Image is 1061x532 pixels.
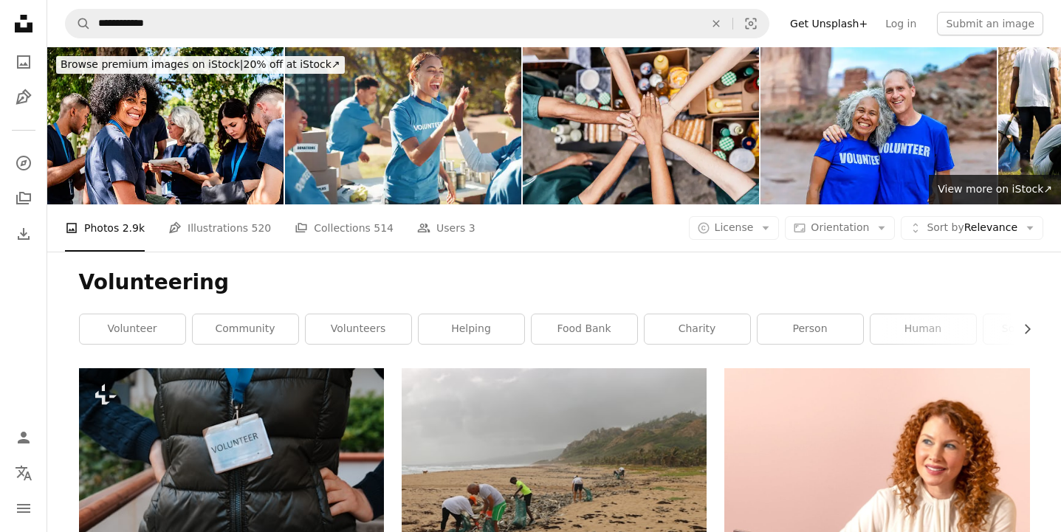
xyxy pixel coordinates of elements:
button: Submit an image [937,12,1043,35]
a: community [193,314,298,344]
button: Menu [9,494,38,523]
span: 514 [374,220,394,236]
span: 520 [252,220,272,236]
a: View more on iStock↗ [929,175,1061,204]
button: License [689,216,780,240]
span: 20% off at iStock ↗ [61,58,340,70]
img: Biracial couple smiles to camera while volunteering at outdoor event [760,47,997,204]
span: 3 [469,220,475,236]
span: Sort by [927,221,964,233]
img: High five, volunteer and charity in teamwork for community service, project or nonprofit initiati... [285,47,521,204]
a: human [871,314,976,344]
a: charity [645,314,750,344]
a: Get Unsplash+ [781,12,876,35]
button: scroll list to the right [1014,314,1030,344]
span: Relevance [927,221,1017,235]
img: Portrait of mature volunteer woman outdoors [47,47,284,204]
button: Language [9,458,38,488]
a: food bank [532,314,637,344]
img: Close-up of volunteers with hands stacked during donation event outdoors [523,47,759,204]
a: Illustrations [9,83,38,112]
a: a woman wearing a vest with a volunteer badge on it [79,463,384,476]
a: Photos [9,47,38,77]
a: people picking garbage near beach [402,463,707,476]
a: Illustrations 520 [168,204,271,252]
a: Users 3 [417,204,475,252]
form: Find visuals sitewide [65,9,769,38]
button: Orientation [785,216,895,240]
button: Clear [700,10,732,38]
a: Explore [9,148,38,178]
button: Sort byRelevance [901,216,1043,240]
a: Browse premium images on iStock|20% off at iStock↗ [47,47,354,83]
a: volunteer [80,314,185,344]
span: View more on iStock ↗ [938,183,1052,195]
span: Orientation [811,221,869,233]
a: person [758,314,863,344]
a: volunteers [306,314,411,344]
button: Visual search [733,10,769,38]
button: Search Unsplash [66,10,91,38]
a: helping [419,314,524,344]
span: Browse premium images on iStock | [61,58,243,70]
a: Download History [9,219,38,249]
h1: Volunteering [79,269,1030,296]
a: Log in [876,12,925,35]
span: License [715,221,754,233]
a: Collections [9,184,38,213]
a: Collections 514 [295,204,394,252]
a: Log in / Sign up [9,423,38,452]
